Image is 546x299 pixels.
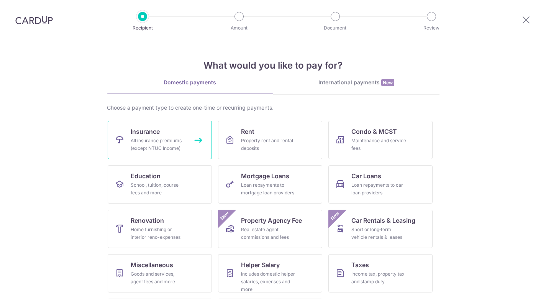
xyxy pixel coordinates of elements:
[328,210,433,248] a: Car Rentals & LeasingShort or long‑term vehicle rentals & leasesNew
[381,79,394,86] span: New
[218,210,231,222] span: New
[218,165,322,204] a: Mortgage LoansLoan repayments to mortgage loan providers
[108,121,212,159] a: InsuranceAll insurance premiums (except NTUC Income)
[351,226,407,241] div: Short or long‑term vehicle rentals & leases
[131,171,161,181] span: Education
[351,216,415,225] span: Car Rentals & Leasing
[211,24,267,32] p: Amount
[241,137,296,152] div: Property rent and rental deposits
[218,210,322,248] a: Property Agency FeeReal estate agent commissions and feesNew
[241,127,254,136] span: Rent
[108,165,212,204] a: EducationSchool, tuition, course fees and more
[351,270,407,286] div: Income tax, property tax and stamp duty
[131,127,160,136] span: Insurance
[273,79,439,87] div: International payments
[403,24,460,32] p: Review
[328,210,341,222] span: New
[241,181,296,197] div: Loan repayments to mortgage loan providers
[131,181,186,197] div: School, tuition, course fees and more
[107,59,439,72] h4: What would you like to pay for?
[351,171,381,181] span: Car Loans
[351,260,369,269] span: Taxes
[114,24,171,32] p: Recipient
[328,121,433,159] a: Condo & MCSTMaintenance and service fees
[307,24,364,32] p: Document
[328,254,433,292] a: TaxesIncome tax, property tax and stamp duty
[131,260,173,269] span: Miscellaneous
[131,226,186,241] div: Home furnishing or interior reno-expenses
[218,121,322,159] a: RentProperty rent and rental deposits
[131,137,186,152] div: All insurance premiums (except NTUC Income)
[328,165,433,204] a: Car LoansLoan repayments to car loan providers
[131,216,164,225] span: Renovation
[218,254,322,292] a: Helper SalaryIncludes domestic helper salaries, expenses and more
[107,104,439,112] div: Choose a payment type to create one-time or recurring payments.
[15,15,53,25] img: CardUp
[108,210,212,248] a: RenovationHome furnishing or interior reno-expenses
[131,270,186,286] div: Goods and services, agent fees and more
[108,254,212,292] a: MiscellaneousGoods and services, agent fees and more
[107,79,273,86] div: Domestic payments
[351,137,407,152] div: Maintenance and service fees
[241,270,296,293] div: Includes domestic helper salaries, expenses and more
[241,171,289,181] span: Mortgage Loans
[351,181,407,197] div: Loan repayments to car loan providers
[351,127,397,136] span: Condo & MCST
[241,260,280,269] span: Helper Salary
[241,216,302,225] span: Property Agency Fee
[241,226,296,241] div: Real estate agent commissions and fees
